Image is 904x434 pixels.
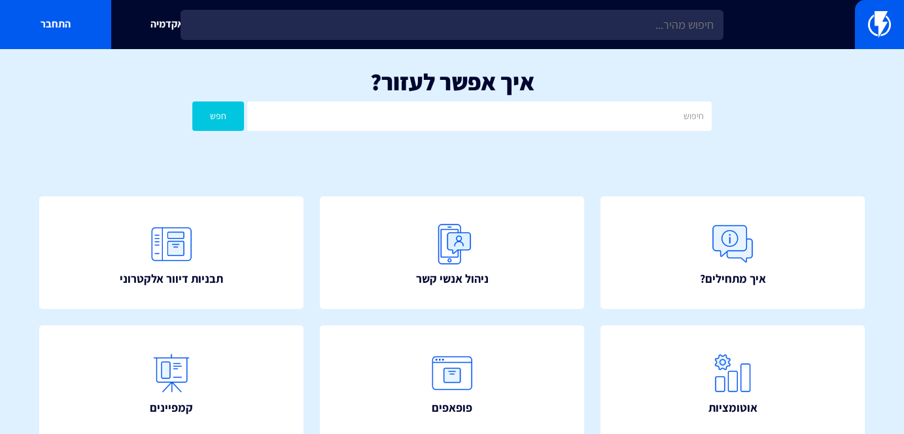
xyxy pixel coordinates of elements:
[120,270,223,287] span: תבניות דיוור אלקטרוני
[320,196,584,309] a: ניהול אנשי קשר
[600,196,865,309] a: איך מתחילים?
[192,101,244,131] button: חפש
[708,399,757,416] span: אוטומציות
[181,10,723,40] input: חיפוש מהיר...
[20,69,884,95] h1: איך אפשר לעזור?
[247,101,711,131] input: חיפוש
[432,399,472,416] span: פופאפים
[416,270,489,287] span: ניהול אנשי קשר
[700,270,766,287] span: איך מתחילים?
[150,399,193,416] span: קמפיינים
[39,196,304,309] a: תבניות דיוור אלקטרוני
